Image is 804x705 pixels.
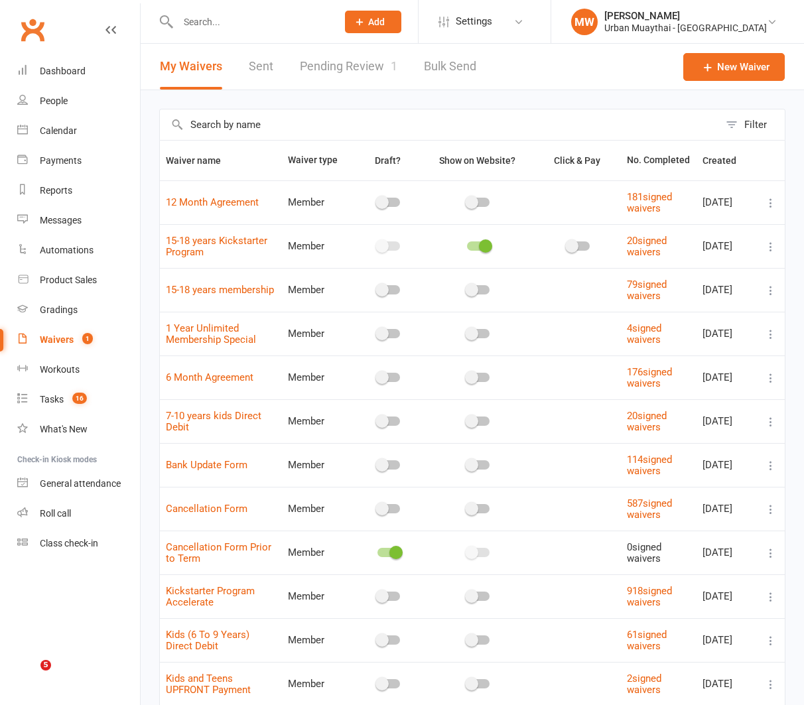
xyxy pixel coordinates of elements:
[368,17,385,27] span: Add
[621,141,697,180] th: No. Completed
[282,180,356,224] td: Member
[17,499,140,529] a: Roll call
[40,478,121,489] div: General attendance
[697,312,757,355] td: [DATE]
[40,215,82,225] div: Messages
[13,660,45,692] iframe: Intercom live chat
[345,11,401,33] button: Add
[697,574,757,618] td: [DATE]
[282,618,356,662] td: Member
[282,399,356,443] td: Member
[17,116,140,146] a: Calendar
[40,275,97,285] div: Product Sales
[174,13,328,31] input: Search...
[424,44,476,90] a: Bulk Send
[375,155,401,166] span: Draft?
[40,394,64,405] div: Tasks
[282,141,356,180] th: Waiver type
[627,454,672,477] a: 114signed waivers
[17,56,140,86] a: Dashboard
[166,503,247,515] a: Cancellation Form
[627,585,672,608] a: 918signed waivers
[282,312,356,355] td: Member
[40,334,74,345] div: Waivers
[249,44,273,90] a: Sent
[166,235,267,258] a: 15-18 years Kickstarter Program
[627,235,667,258] a: 20signed waivers
[82,333,93,344] span: 1
[282,531,356,574] td: Member
[554,155,600,166] span: Click & Pay
[697,180,757,224] td: [DATE]
[697,487,757,531] td: [DATE]
[627,322,661,346] a: 4signed waivers
[40,660,51,671] span: 5
[17,469,140,499] a: General attendance kiosk mode
[40,364,80,375] div: Workouts
[282,487,356,531] td: Member
[17,146,140,176] a: Payments
[17,86,140,116] a: People
[40,125,77,136] div: Calendar
[282,224,356,268] td: Member
[627,673,661,696] a: 2signed waivers
[703,153,751,168] button: Created
[697,443,757,487] td: [DATE]
[300,44,397,90] a: Pending Review1
[703,155,751,166] span: Created
[627,497,672,521] a: 587signed waivers
[166,629,249,652] a: Kids (6 To 9 Years) Direct Debit
[697,531,757,574] td: [DATE]
[683,53,785,81] a: New Waiver
[456,7,492,36] span: Settings
[160,109,719,140] input: Search by name
[282,355,356,399] td: Member
[391,59,397,73] span: 1
[17,325,140,355] a: Waivers 1
[16,13,49,46] a: Clubworx
[697,224,757,268] td: [DATE]
[427,153,530,168] button: Show on Website?
[17,295,140,325] a: Gradings
[282,443,356,487] td: Member
[627,410,667,433] a: 20signed waivers
[166,284,274,296] a: 15-18 years membership
[166,585,255,608] a: Kickstarter Program Accelerate
[571,9,598,35] div: MW
[17,265,140,295] a: Product Sales
[17,206,140,235] a: Messages
[17,385,140,415] a: Tasks 16
[744,117,767,133] div: Filter
[282,574,356,618] td: Member
[627,191,672,214] a: 181signed waivers
[439,155,515,166] span: Show on Website?
[17,415,140,444] a: What's New
[40,155,82,166] div: Payments
[40,538,98,548] div: Class check-in
[627,541,661,564] span: 0 signed waivers
[40,245,94,255] div: Automations
[166,153,235,168] button: Waiver name
[166,541,271,564] a: Cancellation Form Prior to Term
[40,508,71,519] div: Roll call
[166,371,253,383] a: 6 Month Agreement
[627,366,672,389] a: 176signed waivers
[17,235,140,265] a: Automations
[40,424,88,434] div: What's New
[627,279,667,302] a: 79signed waivers
[17,529,140,558] a: Class kiosk mode
[604,22,767,34] div: Urban Muaythai - [GEOGRAPHIC_DATA]
[697,618,757,662] td: [DATE]
[166,459,247,471] a: Bank Update Form
[166,410,261,433] a: 7-10 years kids Direct Debit
[627,629,667,652] a: 61signed waivers
[697,399,757,443] td: [DATE]
[166,196,259,208] a: 12 Month Agreement
[160,44,222,90] button: My Waivers
[719,109,785,140] button: Filter
[282,268,356,312] td: Member
[166,673,251,696] a: Kids and Teens UPFRONT Payment
[166,322,256,346] a: 1 Year Unlimited Membership Special
[40,304,78,315] div: Gradings
[697,355,757,399] td: [DATE]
